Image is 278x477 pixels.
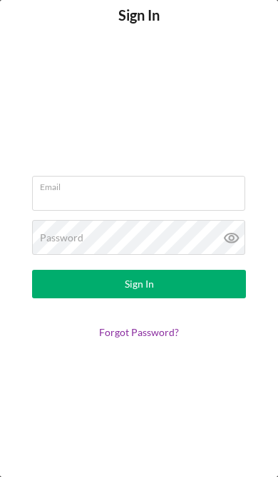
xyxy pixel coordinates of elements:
[40,232,83,243] label: Password
[40,177,245,192] label: Email
[32,270,246,298] button: Sign In
[118,7,160,45] h4: Sign In
[125,270,154,298] div: Sign In
[99,326,179,338] a: Forgot Password?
